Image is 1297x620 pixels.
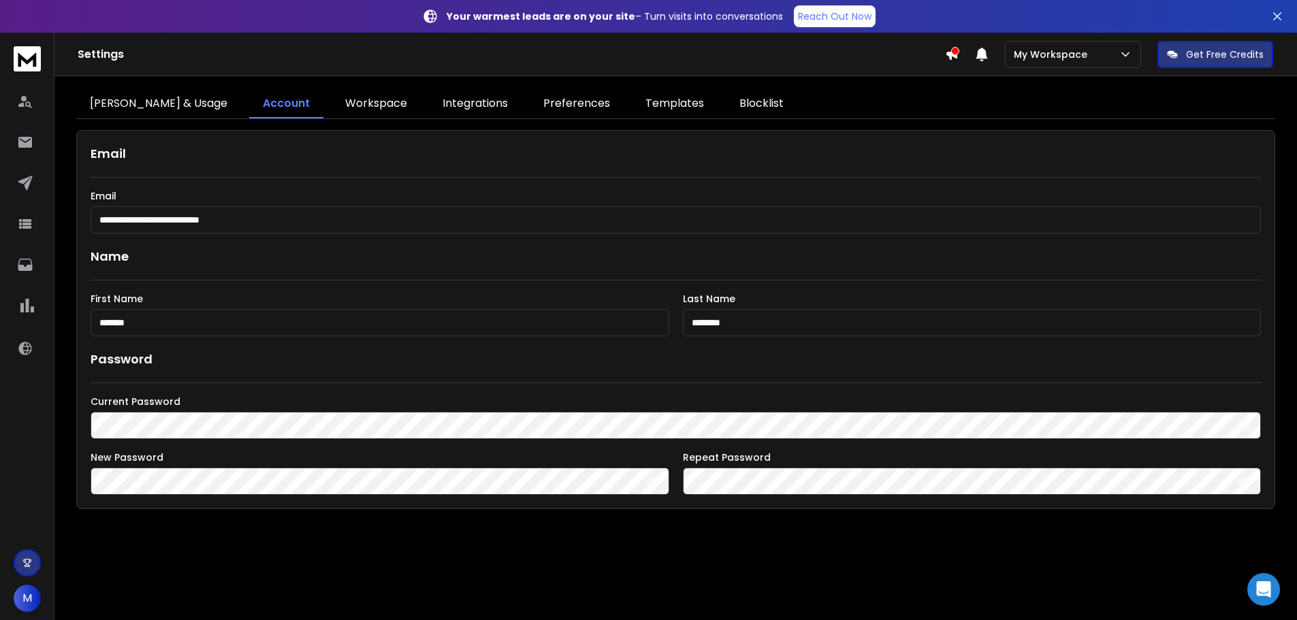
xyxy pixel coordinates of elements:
[726,90,797,118] a: Blocklist
[798,10,871,23] p: Reach Out Now
[91,397,1261,406] label: Current Password
[91,453,669,462] label: New Password
[14,585,41,612] button: M
[91,144,1261,163] h1: Email
[78,46,945,63] h1: Settings
[91,247,1261,266] h1: Name
[632,90,718,118] a: Templates
[76,90,241,118] a: [PERSON_NAME] & Usage
[429,90,522,118] a: Integrations
[1157,41,1273,68] button: Get Free Credits
[530,90,624,118] a: Preferences
[683,453,1262,462] label: Repeat Password
[14,46,41,71] img: logo
[91,350,153,369] h1: Password
[91,294,669,304] label: First Name
[683,294,1262,304] label: Last Name
[794,5,876,27] a: Reach Out Now
[447,10,783,23] p: – Turn visits into conversations
[1186,48,1264,61] p: Get Free Credits
[447,10,635,23] strong: Your warmest leads are on your site
[1014,48,1093,61] p: My Workspace
[91,191,1261,201] label: Email
[249,90,323,118] a: Account
[1247,573,1280,606] div: Open Intercom Messenger
[332,90,421,118] a: Workspace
